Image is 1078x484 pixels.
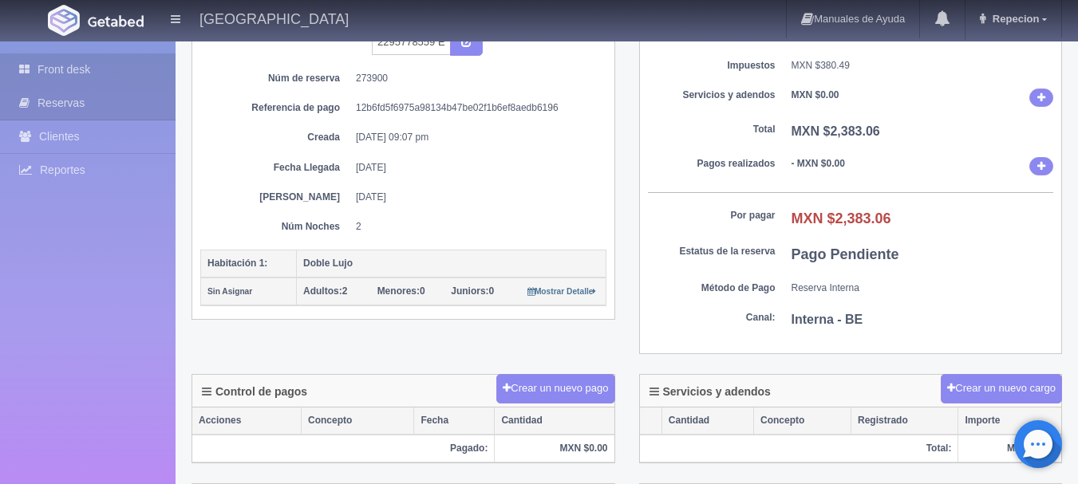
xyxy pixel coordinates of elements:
th: Importe [958,407,1061,435]
span: 0 [451,285,494,297]
th: Registrado [851,407,958,435]
dd: 2 [356,220,594,234]
b: Interna - BE [792,313,863,326]
th: Cantidad [661,407,753,435]
img: Getabed [88,15,144,27]
strong: Juniors: [451,285,488,297]
th: Doble Lujo [297,250,606,277]
dt: Núm Noches [212,220,340,234]
strong: Adultos: [303,285,342,297]
small: Sin Asignar [207,287,252,296]
dd: 12b6fd5f6975a98134b47be02f1b6ef8aedb6196 [356,101,594,115]
th: MXN $0.00 [495,435,614,462]
dt: Creada [212,131,340,144]
dd: [DATE] [356,191,594,204]
b: - MXN $0.00 [792,158,845,169]
dt: [PERSON_NAME] [212,191,340,204]
th: MXN $0.00 [958,435,1061,462]
th: Fecha [414,407,495,435]
b: MXN $0.00 [792,89,839,100]
dt: Método de Pago [648,281,776,295]
small: Mostrar Detalle [527,287,597,296]
th: Acciones [192,407,302,435]
th: Concepto [754,407,851,435]
dd: [DATE] 09:07 pm [356,131,594,144]
b: MXN $2,383.06 [792,124,880,138]
dt: Por pagar [648,209,776,222]
th: Total: [640,435,958,462]
dt: Pagos realizados [648,157,776,171]
button: Crear un nuevo cargo [941,374,1062,403]
th: Concepto [302,407,414,435]
dd: 273900 [356,72,594,85]
dd: [DATE] [356,161,594,175]
dt: Núm de reserva [212,72,340,85]
dd: MXN $380.49 [792,59,1054,73]
dt: Total [648,123,776,136]
dt: Fecha Llegada [212,161,340,175]
dt: Impuestos [648,59,776,73]
h4: [GEOGRAPHIC_DATA] [199,8,349,28]
dt: Canal: [648,311,776,325]
span: 0 [377,285,425,297]
span: Repecion [989,13,1040,25]
dt: Servicios y adendos [648,89,776,102]
dt: Referencia de pago [212,101,340,115]
dd: Reserva Interna [792,281,1054,295]
button: Crear un nuevo pago [496,374,614,403]
b: Pago Pendiente [792,246,899,262]
h4: Control de pagos [202,386,307,398]
strong: Menores: [377,285,420,297]
span: 2 [303,285,347,297]
a: Mostrar Detalle [527,285,597,297]
b: MXN $2,383.06 [792,211,891,226]
b: Habitación 1: [207,258,267,269]
th: Pagado: [192,435,495,462]
dt: Estatus de la reserva [648,245,776,258]
img: Getabed [48,5,80,36]
h4: Servicios y adendos [650,386,771,398]
th: Cantidad [495,407,614,435]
